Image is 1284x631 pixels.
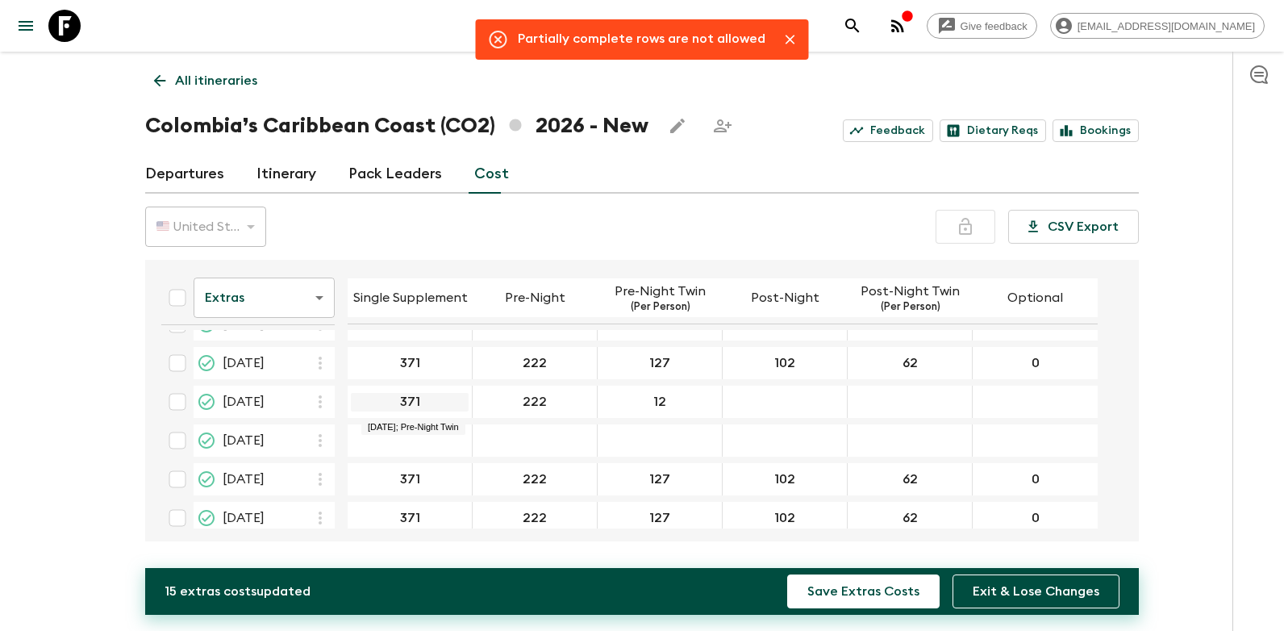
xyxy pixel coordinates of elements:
[145,155,224,194] a: Departures
[843,119,933,142] a: Feedback
[927,13,1037,39] a: Give feedback
[197,353,216,373] svg: On Sale
[723,347,848,379] div: 30 Aug 2026; Post-Night
[348,347,473,379] div: 30 Aug 2026; Single Supplement
[505,288,565,307] p: Pre-Night
[474,155,509,194] a: Cost
[952,20,1036,32] span: Give feedback
[973,424,1098,457] div: 11 Nov 2026; Optional
[348,463,473,495] div: 14 Nov 2026; Single Supplement
[223,431,265,450] span: [DATE]
[197,392,216,412] svg: Proposed
[1010,502,1061,534] button: 0
[353,288,468,307] p: Single Supplement
[473,463,598,495] div: 14 Nov 2026; Pre-Night
[723,424,848,457] div: 11 Nov 2026; Post-Night
[723,386,848,418] div: 07 Nov 2026; Post-Night
[861,282,960,301] p: Post-Night Twin
[630,502,690,534] button: 127
[194,275,335,320] div: Extras
[1069,20,1264,32] span: [EMAIL_ADDRESS][DOMAIN_NAME]
[503,463,566,495] button: 222
[883,347,937,379] button: 62
[751,288,819,307] p: Post-Night
[661,110,694,142] button: Edit this itinerary
[973,347,1098,379] div: 30 Aug 2026; Optional
[598,424,723,457] div: 11 Nov 2026; Pre-Night Twin
[223,392,265,412] span: [DATE]
[881,301,940,314] p: (Per Person)
[145,110,648,142] h1: Colombia’s Caribbean Coast (CO2) 2026 - New
[381,502,440,534] button: 371
[848,502,973,534] div: 22 Nov 2026; Post-Night Twin
[381,347,440,379] button: 371
[197,508,216,528] svg: Guaranteed
[598,502,723,534] div: 22 Nov 2026; Pre-Night Twin
[197,470,216,489] svg: On Sale
[778,27,802,52] button: Close
[473,424,598,457] div: 11 Nov 2026; Pre-Night
[953,575,1119,608] button: Exit & Lose Changes
[598,386,723,418] div: 07 Nov 2026; Pre-Night Twin
[503,347,566,379] button: 222
[1010,347,1061,379] button: 0
[848,463,973,495] div: 14 Nov 2026; Post-Night Twin
[223,508,265,528] span: [DATE]
[10,10,42,42] button: menu
[161,282,194,314] div: Select all
[223,353,265,373] span: [DATE]
[165,582,311,601] p: 15 extras cost s updated
[348,424,473,457] div: 11 Nov 2026; Single Supplement
[615,282,706,301] p: Pre-Night Twin
[348,502,473,534] div: 22 Nov 2026; Single Supplement
[1053,119,1139,142] a: Bookings
[940,119,1046,142] a: Dietary Reqs
[381,463,440,495] button: 371
[348,386,473,418] div: 07 Nov 2026; Single Supplement
[518,24,765,55] div: Partially complete rows are not allowed
[598,347,723,379] div: 30 Aug 2026; Pre-Night Twin
[787,575,940,608] button: Save Extras Costs
[256,155,316,194] a: Itinerary
[755,347,815,379] button: 102
[598,463,723,495] div: 14 Nov 2026; Pre-Night Twin
[848,424,973,457] div: 11 Nov 2026; Post-Night Twin
[473,347,598,379] div: 30 Aug 2026; Pre-Night
[197,431,216,450] svg: Proposed
[836,10,869,42] button: search adventures
[973,386,1098,418] div: 07 Nov 2026; Optional
[630,347,690,379] button: 127
[1007,288,1063,307] p: Optional
[707,110,739,142] span: Share this itinerary
[145,204,266,249] div: 🇺🇸 United States Dollar (USD)
[223,470,265,489] span: [DATE]
[630,463,690,495] button: 127
[723,463,848,495] div: 14 Nov 2026; Post-Night
[1050,13,1265,39] div: [EMAIL_ADDRESS][DOMAIN_NAME]
[883,502,937,534] button: 62
[848,347,973,379] div: 30 Aug 2026; Post-Night Twin
[145,65,266,97] a: All itineraries
[175,71,257,90] p: All itineraries
[503,502,566,534] button: 222
[723,502,848,534] div: 22 Nov 2026; Post-Night
[348,155,442,194] a: Pack Leaders
[1008,210,1139,244] button: CSV Export
[973,463,1098,495] div: 14 Nov 2026; Optional
[631,301,690,314] p: (Per Person)
[973,502,1098,534] div: 22 Nov 2026; Optional
[473,386,598,418] div: 07 Nov 2026; Pre-Night
[1010,463,1061,495] button: 0
[848,386,973,418] div: 07 Nov 2026; Post-Night Twin
[755,502,815,534] button: 102
[755,463,815,495] button: 102
[883,463,937,495] button: 62
[473,502,598,534] div: 22 Nov 2026; Pre-Night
